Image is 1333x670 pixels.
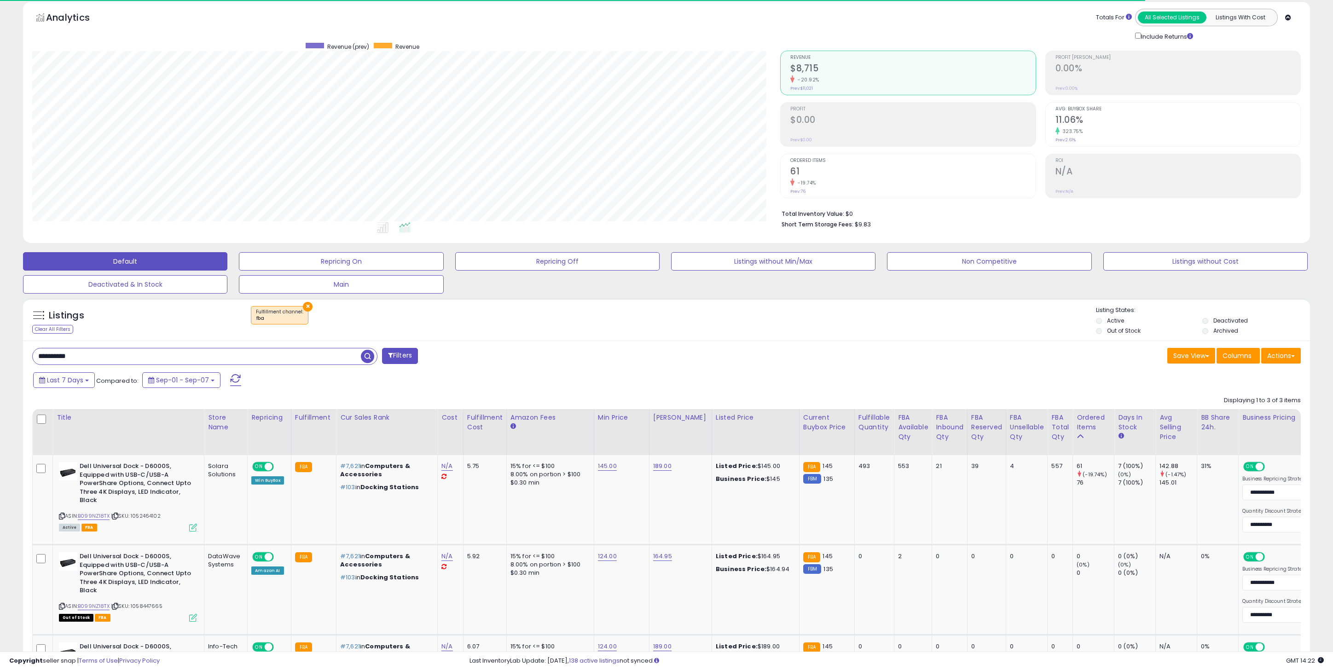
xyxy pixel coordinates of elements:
[790,158,1035,163] span: Ordered Items
[823,462,832,470] span: 145
[803,552,820,562] small: FBA
[467,552,499,560] div: 5.92
[467,413,503,432] div: Fulfillment Cost
[971,642,999,651] div: 0
[790,115,1035,127] h2: $0.00
[823,565,833,573] span: 135
[858,462,887,470] div: 493
[1055,107,1300,112] span: Avg. Buybox Share
[823,552,832,560] span: 145
[59,524,80,531] span: All listings currently available for purchase on Amazon
[1055,115,1300,127] h2: 11.06%
[716,642,758,651] b: Listed Price:
[340,552,430,569] p: in
[395,43,419,51] span: Revenue
[569,656,620,665] a: 138 active listings
[971,413,1002,442] div: FBA Reserved Qty
[936,642,960,651] div: 0
[1213,317,1248,324] label: Deactivated
[340,462,430,479] p: in
[803,474,821,484] small: FBM
[1118,479,1155,487] div: 7 (100%)
[272,463,287,471] span: OFF
[1051,462,1066,470] div: 557
[111,602,162,610] span: | SKU: 1058447665
[251,476,284,485] div: Win BuyBox
[340,642,410,659] span: Computers & Accessories
[360,573,419,582] span: Docking Stations
[9,656,43,665] strong: Copyright
[1055,166,1300,179] h2: N/A
[803,564,821,574] small: FBM
[23,252,227,271] button: Default
[510,569,587,577] div: $0.30 min
[1010,413,1044,442] div: FBA Unsellable Qty
[510,552,587,560] div: 15% for <= $100
[455,252,660,271] button: Repricing Off
[790,55,1035,60] span: Revenue
[1223,351,1252,360] span: Columns
[360,483,419,491] span: Docking Stations
[1051,552,1066,560] div: 0
[1051,413,1069,442] div: FBA Total Qty
[716,475,792,483] div: $145
[253,553,265,561] span: ON
[653,462,672,471] a: 189.00
[1159,479,1197,487] div: 145.01
[272,553,287,561] span: OFF
[1244,463,1256,471] span: ON
[78,602,110,610] a: B099NZ18TX
[855,220,871,229] span: $9.83
[441,413,459,422] div: Cost
[239,275,443,294] button: Main
[598,552,617,561] a: 124.00
[295,642,312,653] small: FBA
[467,462,499,470] div: 5.75
[256,315,303,322] div: fba
[1083,471,1107,478] small: (-19.74%)
[79,656,118,665] a: Terms of Use
[716,552,792,560] div: $164.95
[1118,462,1155,470] div: 7 (100%)
[1055,189,1073,194] small: Prev: N/A
[1261,348,1301,364] button: Actions
[340,483,430,491] p: in
[467,642,499,651] div: 6.07
[1077,642,1114,651] div: 0
[59,614,93,622] span: All listings that are currently out of stock and unavailable for purchase on Amazon
[1201,462,1231,470] div: 31%
[936,462,960,470] div: 21
[80,552,191,597] b: Dell Universal Dock - D6000S, Equipped with USB-C/USB-A PowerShare Options, Connect Upto Three 4K...
[898,642,925,651] div: 0
[208,552,240,569] div: DataWave Systems
[716,642,792,651] div: $189.00
[32,325,73,334] div: Clear All Filters
[1010,642,1041,651] div: 0
[1118,552,1155,560] div: 0 (0%)
[208,413,243,432] div: Store Name
[716,552,758,560] b: Listed Price:
[1242,598,1309,605] label: Quantity Discount Strategy:
[208,642,240,651] div: Info-Tech
[57,413,200,422] div: Title
[1286,656,1324,665] span: 2025-09-15 14:22 GMT
[156,375,209,385] span: Sep-01 - Sep-07
[80,462,191,507] b: Dell Universal Dock - D6000S, Equipped with USB-C/USB-A PowerShare Options, Connect Upto Three 4K...
[898,552,925,560] div: 2
[803,642,820,653] small: FBA
[81,524,97,531] span: FBA
[716,565,792,573] div: $164.94
[253,463,265,471] span: ON
[510,462,587,470] div: 15% for <= $100
[441,462,452,471] a: N/A
[441,642,452,651] a: N/A
[340,413,434,422] div: Cur Sales Rank
[303,302,313,312] button: ×
[251,413,287,422] div: Repricing
[653,642,672,651] a: 189.00
[1159,642,1190,651] div: N/A
[598,462,617,471] a: 145.00
[510,642,587,651] div: 15% for <= $100
[716,413,795,422] div: Listed Price
[936,413,963,442] div: FBA inbound Qty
